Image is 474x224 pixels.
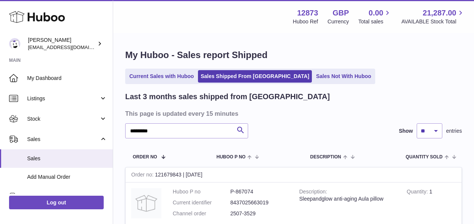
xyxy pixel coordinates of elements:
span: Sales [27,155,107,162]
img: tikhon.oleinikov@sleepandglow.com [9,38,20,49]
a: Log out [9,196,104,209]
div: Sleepandglow anti-aging Aula pillow [299,195,396,203]
dd: 8437025663019 [230,199,288,206]
span: Quantity Sold [406,155,443,160]
div: Currency [328,18,349,25]
span: 0.00 [369,8,383,18]
a: Sales Not With Huboo [313,70,374,83]
strong: 12873 [297,8,318,18]
span: Add Manual Order [27,173,107,181]
a: 21,287.00 AVAILABLE Stock Total [401,8,465,25]
span: Orders [27,193,99,200]
span: My Dashboard [27,75,107,82]
label: Show [399,127,413,135]
dt: Channel order [173,210,230,217]
strong: Order no [131,172,155,180]
dt: Current identifier [173,199,230,206]
dd: P-867074 [230,188,288,195]
strong: GBP [333,8,349,18]
h3: This page is updated every 15 minutes [125,109,460,118]
div: 121679843 | [DATE] [126,167,462,183]
span: Sales [27,136,99,143]
div: Huboo Ref [293,18,318,25]
a: Sales Shipped From [GEOGRAPHIC_DATA] [198,70,312,83]
div: [PERSON_NAME] [28,37,96,51]
span: Huboo P no [216,155,245,160]
a: 0.00 Total sales [358,8,392,25]
a: Current Sales with Huboo [127,70,196,83]
span: Listings [27,95,99,102]
span: Stock [27,115,99,123]
span: 21,287.00 [423,8,456,18]
strong: Description [299,189,327,196]
h1: My Huboo - Sales report Shipped [125,49,462,61]
span: [EMAIL_ADDRESS][DOMAIN_NAME] [28,44,111,50]
span: Total sales [358,18,392,25]
h2: Last 3 months sales shipped from [GEOGRAPHIC_DATA] [125,92,330,102]
img: no-photo.jpg [131,188,161,218]
dt: Huboo P no [173,188,230,195]
span: Description [310,155,341,160]
span: AVAILABLE Stock Total [401,18,465,25]
dd: 2507-3529 [230,210,288,217]
span: Order No [133,155,157,160]
span: entries [446,127,462,135]
strong: Quantity [407,189,430,196]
